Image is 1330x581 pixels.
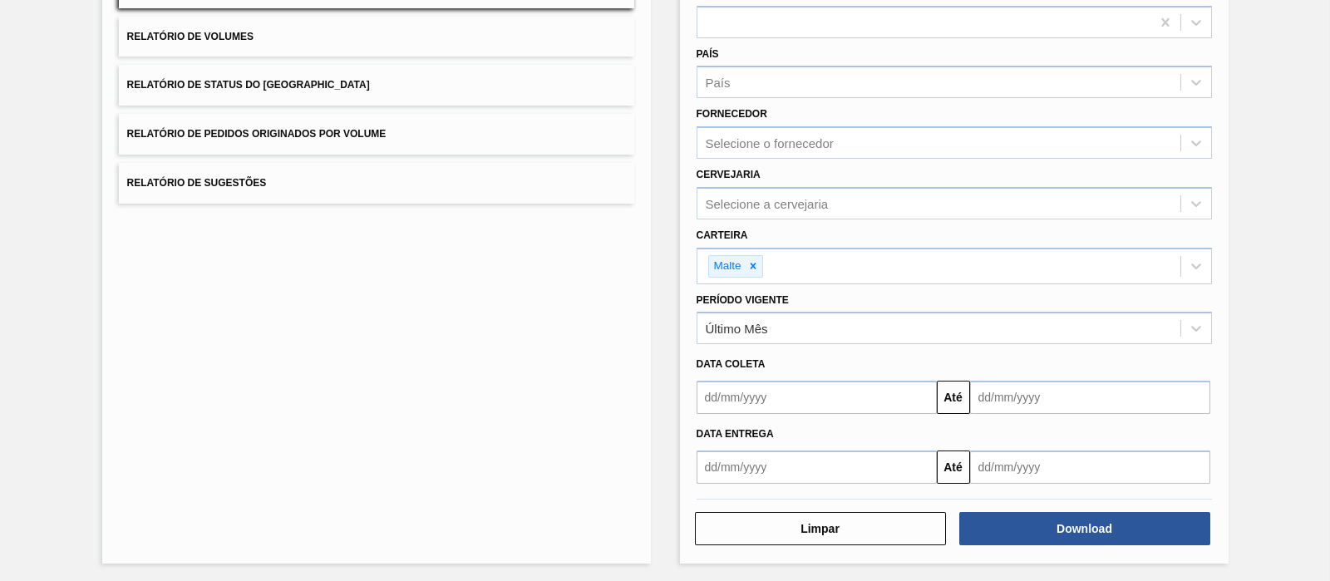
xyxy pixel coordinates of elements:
[709,256,744,277] div: Malte
[697,428,774,440] span: Data entrega
[970,451,1210,484] input: dd/mm/yyyy
[127,79,370,91] span: Relatório de Status do [GEOGRAPHIC_DATA]
[697,381,937,414] input: dd/mm/yyyy
[706,136,834,150] div: Selecione o fornecedor
[119,17,634,57] button: Relatório de Volumes
[695,512,946,545] button: Limpar
[119,114,634,155] button: Relatório de Pedidos Originados por Volume
[959,512,1210,545] button: Download
[937,381,970,414] button: Até
[127,31,254,42] span: Relatório de Volumes
[937,451,970,484] button: Até
[697,358,766,370] span: Data coleta
[706,322,768,336] div: Último Mês
[970,381,1210,414] input: dd/mm/yyyy
[127,128,387,140] span: Relatório de Pedidos Originados por Volume
[706,196,829,210] div: Selecione a cervejaria
[697,48,719,60] label: País
[697,451,937,484] input: dd/mm/yyyy
[697,294,789,306] label: Período Vigente
[706,76,731,90] div: País
[697,169,761,180] label: Cervejaria
[119,65,634,106] button: Relatório de Status do [GEOGRAPHIC_DATA]
[119,163,634,204] button: Relatório de Sugestões
[127,177,267,189] span: Relatório de Sugestões
[697,229,748,241] label: Carteira
[697,108,767,120] label: Fornecedor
